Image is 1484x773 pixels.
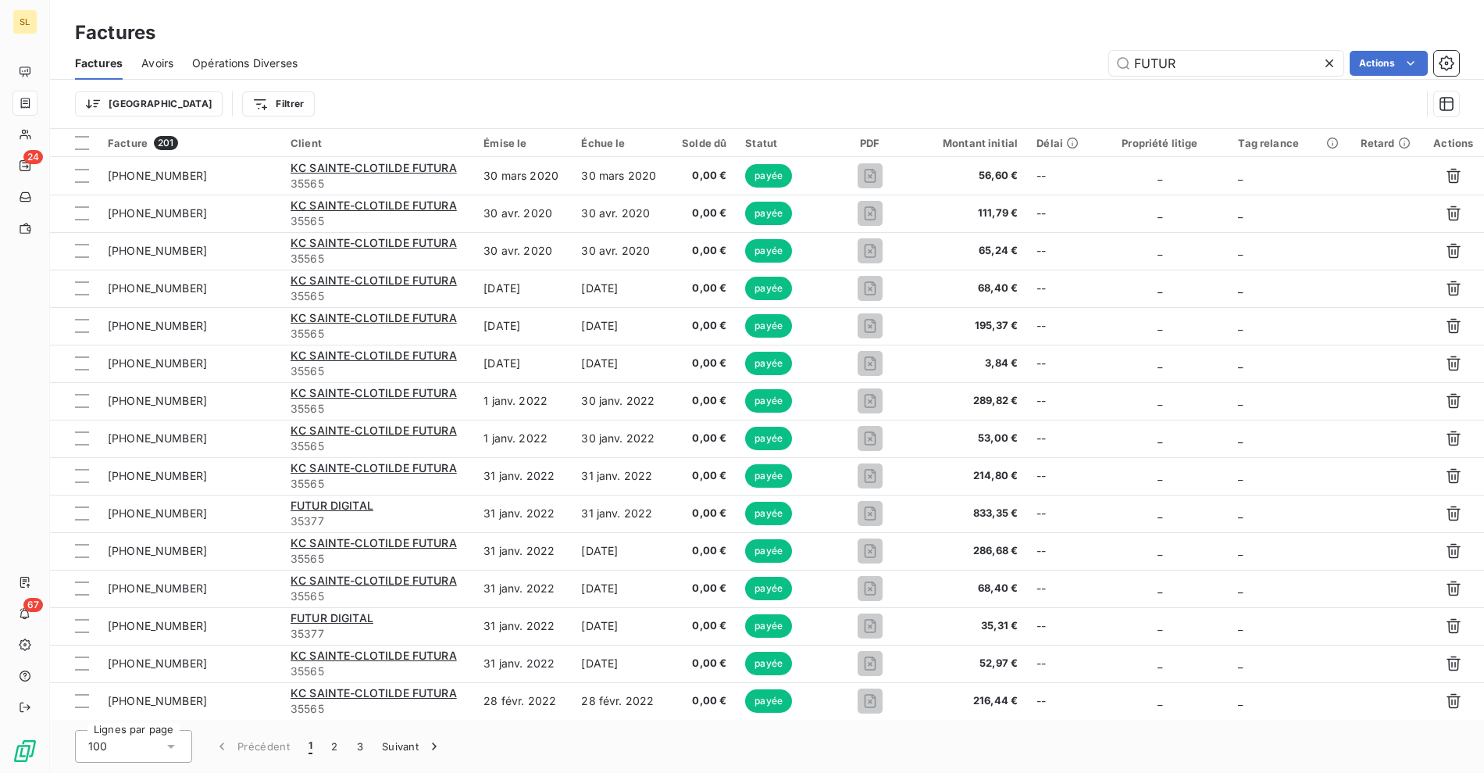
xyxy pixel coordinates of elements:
[1238,469,1243,482] span: _
[108,137,148,149] span: Facture
[291,589,465,604] span: 35565
[108,169,207,182] span: [PHONE_NUMBER]
[1238,394,1243,407] span: _
[572,532,669,570] td: [DATE]
[1158,694,1162,707] span: _
[291,349,457,362] span: KC SAINTE-CLOTILDE FUTURA
[572,382,669,420] td: 30 janv. 2022
[1027,307,1090,345] td: --
[680,356,727,371] span: 0,00 €
[680,506,727,521] span: 0,00 €
[1027,232,1090,270] td: --
[572,307,669,345] td: [DATE]
[919,506,1018,521] span: 833,35 €
[919,168,1018,184] span: 56,60 €
[373,730,451,763] button: Suivant
[919,243,1018,259] span: 65,24 €
[680,281,727,296] span: 0,00 €
[1158,169,1162,182] span: _
[1027,607,1090,645] td: --
[1158,657,1162,670] span: _
[1027,382,1090,420] td: --
[1238,619,1243,632] span: _
[680,168,727,184] span: 0,00 €
[745,164,792,188] span: payée
[745,464,792,488] span: payée
[1100,137,1219,149] div: Propriété litige
[12,9,37,34] div: SL
[572,570,669,607] td: [DATE]
[745,389,792,413] span: payée
[745,577,792,600] span: payée
[291,363,465,379] span: 35565
[242,91,314,116] button: Filtrer
[291,251,465,267] span: 35565
[572,607,669,645] td: [DATE]
[299,730,322,763] button: 1
[23,150,43,164] span: 24
[309,739,312,754] span: 1
[680,581,727,596] span: 0,00 €
[1158,431,1162,445] span: _
[474,495,572,532] td: 31 janv. 2022
[291,176,465,191] span: 35565
[291,401,465,417] span: 35565
[291,701,465,717] span: 35565
[1238,544,1243,557] span: _
[291,611,373,624] span: FUTUR DIGITAL
[919,356,1018,371] span: 3,84 €
[108,694,207,707] span: [PHONE_NUMBER]
[291,137,465,149] div: Client
[572,157,669,195] td: 30 mars 2020
[1027,195,1090,232] td: --
[680,431,727,446] span: 0,00 €
[680,656,727,671] span: 0,00 €
[919,137,1018,149] div: Montant initial
[745,137,820,149] div: Statut
[1432,137,1475,149] div: Actions
[108,506,207,520] span: [PHONE_NUMBER]
[572,195,669,232] td: 30 avr. 2020
[572,495,669,532] td: 31 janv. 2022
[919,318,1018,334] span: 195,37 €
[680,468,727,484] span: 0,00 €
[474,307,572,345] td: [DATE]
[919,431,1018,446] span: 53,00 €
[291,288,465,304] span: 35565
[1238,657,1243,670] span: _
[919,393,1018,409] span: 289,82 €
[141,55,173,71] span: Avoirs
[1109,51,1343,76] input: Rechercher
[1027,495,1090,532] td: --
[745,202,792,225] span: payée
[1158,506,1162,520] span: _
[291,199,457,212] span: KC SAINTE-CLOTILDE FUTURA
[192,55,298,71] span: Opérations Diverses
[108,582,207,595] span: [PHONE_NUMBER]
[474,570,572,607] td: 31 janv. 2022
[23,598,43,612] span: 67
[1158,206,1162,220] span: _
[108,281,207,295] span: [PHONE_NUMBER]
[474,607,572,645] td: 31 janv. 2022
[1158,469,1162,482] span: _
[1158,356,1162,370] span: _
[1238,356,1243,370] span: _
[291,664,465,679] span: 35565
[572,645,669,682] td: [DATE]
[75,19,155,47] h3: Factures
[1027,345,1090,382] td: --
[919,468,1018,484] span: 214,80 €
[291,386,457,399] span: KC SAINTE-CLOTILDE FUTURA
[1158,619,1162,632] span: _
[291,476,465,492] span: 35565
[745,502,792,525] span: payée
[919,281,1018,296] span: 68,40 €
[680,206,727,221] span: 0,00 €
[1238,206,1243,220] span: _
[1027,457,1090,495] td: --
[108,469,207,482] span: [PHONE_NUMBER]
[680,543,727,559] span: 0,00 €
[108,394,207,407] span: [PHONE_NUMBER]
[572,232,669,270] td: 30 avr. 2020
